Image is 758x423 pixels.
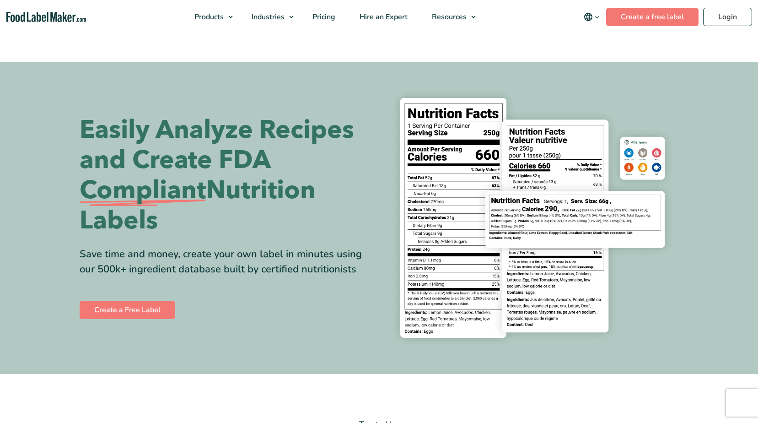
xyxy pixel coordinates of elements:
[192,12,225,22] span: Products
[80,175,206,206] span: Compliant
[80,301,175,319] a: Create a Free Label
[429,12,468,22] span: Resources
[703,8,752,26] a: Login
[80,115,372,236] h1: Easily Analyze Recipes and Create FDA Nutrition Labels
[80,247,372,277] div: Save time and money, create your own label in minutes using our 500k+ ingredient database built b...
[310,12,336,22] span: Pricing
[606,8,699,26] a: Create a free label
[249,12,285,22] span: Industries
[357,12,409,22] span: Hire an Expert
